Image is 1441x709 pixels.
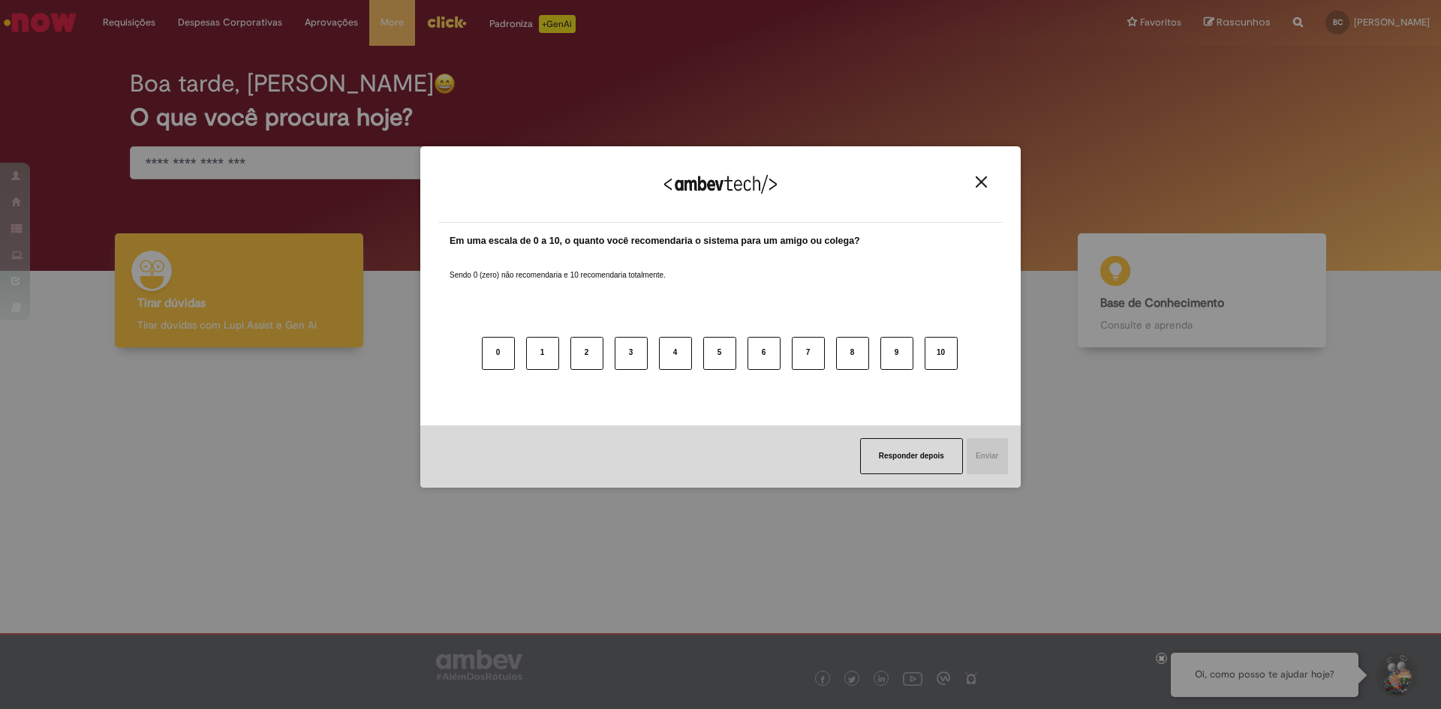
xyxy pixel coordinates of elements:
img: Close [976,176,987,188]
button: 6 [748,337,781,370]
button: 8 [836,337,869,370]
button: 1 [526,337,559,370]
button: 9 [880,337,913,370]
button: 10 [925,337,958,370]
img: Logo Ambevtech [664,175,777,194]
button: 5 [703,337,736,370]
button: 4 [659,337,692,370]
button: Close [971,176,991,188]
button: 0 [482,337,515,370]
label: Em uma escala de 0 a 10, o quanto você recomendaria o sistema para um amigo ou colega? [450,234,860,248]
button: 7 [792,337,825,370]
button: Responder depois [860,438,963,474]
button: 2 [570,337,603,370]
label: Sendo 0 (zero) não recomendaria e 10 recomendaria totalmente. [450,252,666,281]
button: 3 [615,337,648,370]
